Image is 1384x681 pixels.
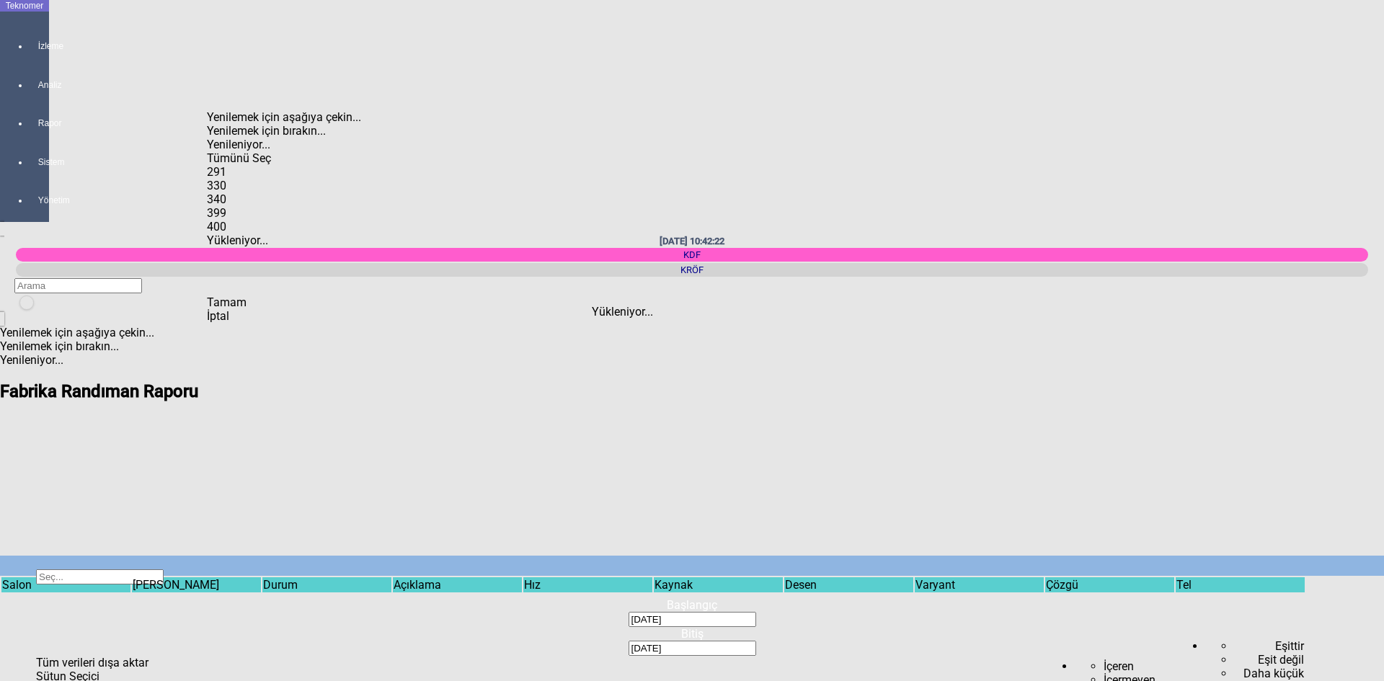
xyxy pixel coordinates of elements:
div: Tüm verileri dışa aktar [36,656,1348,669]
span: İçeren [1104,659,1134,673]
span: Tüm verileri dışa aktar [36,656,148,669]
div: Bitiş [50,627,1334,641]
div: Search box [1234,653,1304,667]
div: Search box [1104,659,1174,673]
div: Yükleniyor... [592,305,736,319]
div: Search box [1234,667,1304,680]
div: Search box [1234,639,1304,653]
span: Daha küçük [1243,667,1304,680]
span: Eşit değil [1258,653,1304,667]
span: Eşittir [1275,639,1304,653]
